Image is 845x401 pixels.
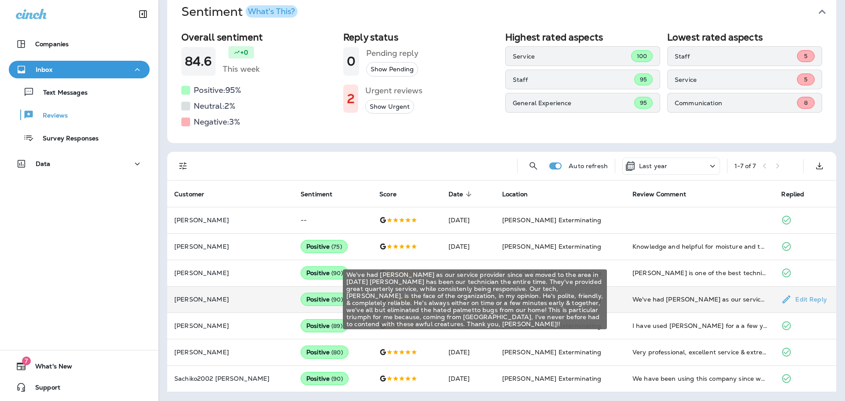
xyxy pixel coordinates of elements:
[331,322,342,330] span: ( 89 )
[525,157,542,175] button: Search Reviews
[502,191,528,198] span: Location
[301,372,349,385] div: Positive
[9,155,150,173] button: Data
[781,190,816,198] span: Replied
[26,384,60,394] span: Support
[632,321,767,330] div: I have used Mares for a a few years. Very efficient, professional, and helpful when I’ve had emer...
[34,112,68,120] p: Reviews
[301,190,344,198] span: Sentiment
[301,346,349,359] div: Positive
[632,191,686,198] span: Review Comment
[131,5,155,23] button: Collapse Sidebar
[365,84,422,98] h5: Urgent reviews
[569,162,608,169] p: Auto refresh
[513,76,634,83] p: Staff
[347,92,355,106] h1: 2
[36,160,51,167] p: Data
[248,7,295,15] div: What's This?
[194,115,240,129] h5: Negative: 3 %
[502,216,602,224] span: [PERSON_NAME] Exterminating
[9,357,150,375] button: 7What's New
[804,76,808,83] span: 5
[26,363,72,373] span: What's New
[174,322,287,329] p: [PERSON_NAME]
[502,243,602,250] span: [PERSON_NAME] Exterminating
[301,240,348,253] div: Positive
[366,62,418,77] button: Show Pending
[223,62,260,76] h5: This week
[331,375,343,383] span: ( 90 )
[246,5,298,18] button: What's This?
[513,99,634,107] p: General Experience
[502,190,539,198] span: Location
[441,339,495,365] td: [DATE]
[632,269,767,277] div: Vince is one of the best technician i ever had
[181,4,298,19] h1: Sentiment
[379,191,397,198] span: Score
[379,190,408,198] span: Score
[174,243,287,250] p: [PERSON_NAME]
[343,32,498,43] h2: Reply status
[502,348,602,356] span: [PERSON_NAME] Exterminating
[505,32,660,43] h2: Highest rated aspects
[9,35,150,53] button: Companies
[174,296,287,303] p: [PERSON_NAME]
[804,99,808,107] span: 8
[34,89,88,97] p: Text Messages
[441,260,495,286] td: [DATE]
[34,135,99,143] p: Survey Responses
[194,99,235,113] h5: Neutral: 2 %
[181,32,336,43] h2: Overall sentiment
[301,293,349,306] div: Positive
[448,191,463,198] span: Date
[637,52,647,60] span: 100
[441,365,495,392] td: [DATE]
[9,129,150,147] button: Survey Responses
[811,157,828,175] button: Export as CSV
[9,106,150,124] button: Reviews
[675,53,797,60] p: Staff
[343,269,607,329] div: We've had [PERSON_NAME] as our service provider since we moved to the area in [DATE] [PERSON_NAME...
[347,54,356,69] h1: 0
[640,76,647,83] span: 95
[331,349,343,356] span: ( 80 )
[639,162,667,169] p: Last year
[366,46,419,60] h5: Pending reply
[448,190,475,198] span: Date
[331,243,342,250] span: ( 75 )
[194,83,241,97] h5: Positive: 95 %
[735,162,756,169] div: 1 - 7 of 7
[174,190,216,198] span: Customer
[174,191,204,198] span: Customer
[9,379,150,396] button: Support
[441,233,495,260] td: [DATE]
[301,191,332,198] span: Sentiment
[301,319,348,332] div: Positive
[804,52,808,60] span: 5
[22,357,31,365] span: 7
[331,269,343,277] span: ( 90 )
[174,269,287,276] p: [PERSON_NAME]
[36,66,52,73] p: Inbox
[513,53,631,60] p: Service
[9,61,150,78] button: Inbox
[632,348,767,357] div: Very professional, excellent service & extremely reasonable prices.
[185,54,212,69] h1: 84.6
[365,99,414,114] button: Show Urgent
[781,191,804,198] span: Replied
[667,32,822,43] h2: Lowest rated aspects
[792,296,827,303] p: Edit Reply
[640,99,647,107] span: 95
[301,266,349,280] div: Positive
[294,207,372,233] td: --
[240,48,248,57] p: +0
[632,374,767,383] div: We have been using this company since we bought our home. Jesse in Chesapeake has been our Techni...
[9,83,150,101] button: Text Messages
[632,242,767,251] div: Knowledge and helpful for moisture and termite inspection
[632,295,767,304] div: We've had Mares as our service provider since we moved to the area in November of 2020 Jesse has ...
[174,217,287,224] p: [PERSON_NAME]
[167,28,836,143] div: SentimentWhat's This?
[675,76,797,83] p: Service
[502,375,602,383] span: [PERSON_NAME] Exterminating
[174,375,287,382] p: Sachiko2002 [PERSON_NAME]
